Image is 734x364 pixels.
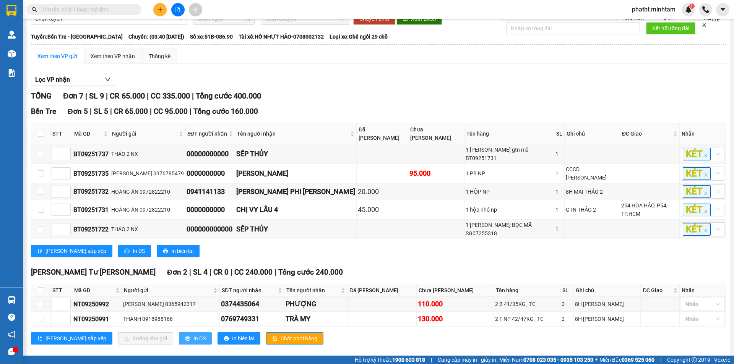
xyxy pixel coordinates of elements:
div: THẢO 2 NX [111,225,184,233]
span: Đơn 2 [167,268,187,277]
span: sort-ascending [37,248,42,254]
span: | [190,107,192,116]
th: SL [560,284,574,297]
span: CR 0 [213,268,229,277]
td: NT09250992 [72,297,122,312]
td: TRÀ MY [284,312,348,327]
td: NT09250991 [72,312,122,327]
span: 1 [690,3,693,9]
td: BT09251731 [72,200,110,220]
th: Chưa [PERSON_NAME] [417,284,494,297]
button: printerIn biên lai [218,332,260,345]
div: 1 [PERSON_NAME] gtn mã BT09251731 [466,146,552,162]
td: NGUYỄN PHI KHANH [235,183,357,200]
div: SẾP THỦY [236,149,355,159]
span: ĐC Giao [643,286,672,294]
button: Kết nối tổng đài [646,22,695,34]
th: Tên hàng [494,284,560,297]
span: lock [272,336,278,342]
td: SẾP THỦY [235,220,357,239]
button: caret-down [716,3,729,16]
span: printer [124,248,130,254]
span: plus [158,7,163,12]
span: printer [185,336,190,342]
div: Xem theo VP gửi [37,52,77,60]
span: printer [224,336,229,342]
span: | [231,268,232,277]
span: Người gửi [112,129,177,138]
div: Thống kê [149,52,171,60]
img: icon-new-feature [685,6,692,13]
span: Lọc VP nhận [35,75,70,84]
div: THANH 0918988168 [123,315,218,323]
div: [PERSON_NAME] PHI [PERSON_NAME] [236,186,355,197]
span: Người gửi [124,286,212,294]
span: aim [193,7,198,12]
td: KIM THỦY [235,164,357,183]
span: | [431,356,432,364]
span: search [32,7,37,12]
span: | [106,91,108,100]
span: Miền Bắc [599,356,654,364]
div: 2 B 41/35KG_ TC [495,300,559,308]
div: BT09251735 [73,169,109,178]
div: 8H [PERSON_NAME] [575,300,639,308]
span: KÉT [683,204,711,216]
span: In DS [193,334,206,343]
strong: 0708 023 035 - 0935 103 250 [523,357,593,363]
input: Tìm tên, số ĐT hoặc mã đơn [42,5,132,14]
img: warehouse-icon [8,296,16,304]
span: message [8,348,15,355]
span: printer [163,248,168,254]
div: HOÀNG ÂN 0972822210 [111,205,184,214]
span: Bến Tre [31,107,56,116]
td: 0000000000 [185,164,235,183]
span: Tổng cước 400.000 [196,91,261,100]
span: CC 240.000 [234,268,273,277]
span: Chuyến: (03:40 [DATE]) [128,32,184,41]
span: ĐC Giao [622,129,672,138]
img: warehouse-icon [8,31,16,39]
span: | [85,91,87,100]
img: phone-icon [702,6,709,13]
span: [PERSON_NAME] sắp xếp [45,334,106,343]
button: sort-ascending[PERSON_NAME] sắp xếp [31,245,112,257]
span: caret-down [719,6,726,13]
td: 0769749331 [220,312,284,327]
div: 0000000000 [187,168,234,179]
div: [PERSON_NAME] 0365942317 [123,300,218,308]
div: 1 hộp nhỏ np [466,205,552,214]
div: 0374435064 [221,299,283,309]
div: 20.000 [358,186,407,197]
span: close [704,209,708,213]
sup: 1 [689,3,695,9]
span: | [209,268,211,277]
th: STT [50,123,72,144]
td: BT09251737 [72,144,110,164]
span: down [105,76,111,83]
span: KÉT [683,223,711,236]
div: 1 [555,188,563,196]
img: warehouse-icon [8,50,16,58]
div: [PERSON_NAME] 0976785479 [111,169,184,178]
button: downloadXuống kho gửi [118,332,173,345]
div: PHƯỢNG [286,299,346,309]
button: printerIn biên lai [157,245,200,257]
th: STT [50,284,72,297]
div: BT09251737 [73,149,109,159]
th: Tên hàng [464,123,554,144]
span: TỔNG [31,91,52,100]
span: Tên người nhận [237,129,349,138]
span: In biên lai [232,334,254,343]
div: 1 [555,225,563,233]
span: | [150,107,152,116]
div: 1 [555,169,563,178]
span: sort-ascending [37,336,42,342]
div: 2 [562,300,572,308]
span: Số xe: 51B-086.90 [190,32,233,41]
td: 0000000000 [185,200,235,220]
div: 0000000000 [187,204,234,215]
span: Kết nối tổng đài [652,24,689,32]
div: 8H [PERSON_NAME] [575,315,639,323]
img: logo-vxr [6,5,16,16]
